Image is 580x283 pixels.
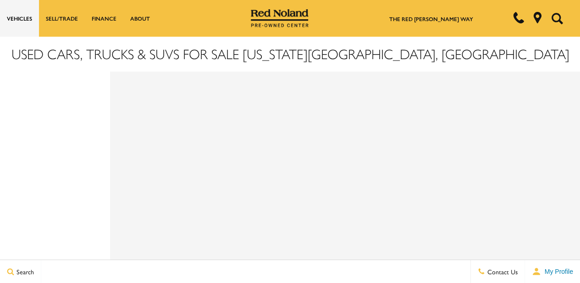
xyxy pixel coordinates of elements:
[14,267,34,276] span: Search
[251,12,309,22] a: Red Noland Pre-Owned
[541,268,573,275] span: My Profile
[525,260,580,283] button: user-profile-menu
[251,9,309,28] img: Red Noland Pre-Owned
[548,0,566,36] button: Open the search field
[389,15,473,23] a: The Red [PERSON_NAME] Way
[485,267,518,276] span: Contact Us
